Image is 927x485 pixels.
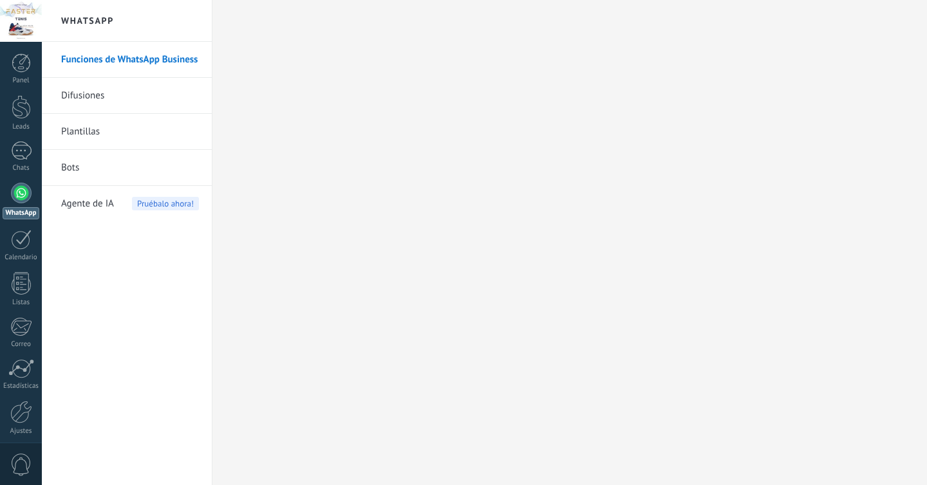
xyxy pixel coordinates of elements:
a: Difusiones [61,78,199,114]
li: Bots [42,150,212,186]
div: Estadísticas [3,382,40,390]
a: Bots [61,150,199,186]
div: Panel [3,77,40,85]
a: Plantillas [61,114,199,150]
div: Calendario [3,253,40,262]
span: Agente de IA [61,186,114,222]
div: WhatsApp [3,207,39,219]
li: Agente de IA [42,186,212,221]
li: Difusiones [42,78,212,114]
div: Chats [3,164,40,172]
a: Agente de IA Pruébalo ahora! [61,186,199,222]
span: Pruébalo ahora! [132,197,199,210]
div: Leads [3,123,40,131]
a: Funciones de WhatsApp Business [61,42,199,78]
li: Plantillas [42,114,212,150]
div: Listas [3,298,40,307]
div: Correo [3,340,40,349]
div: Ajustes [3,427,40,435]
li: Funciones de WhatsApp Business [42,42,212,78]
